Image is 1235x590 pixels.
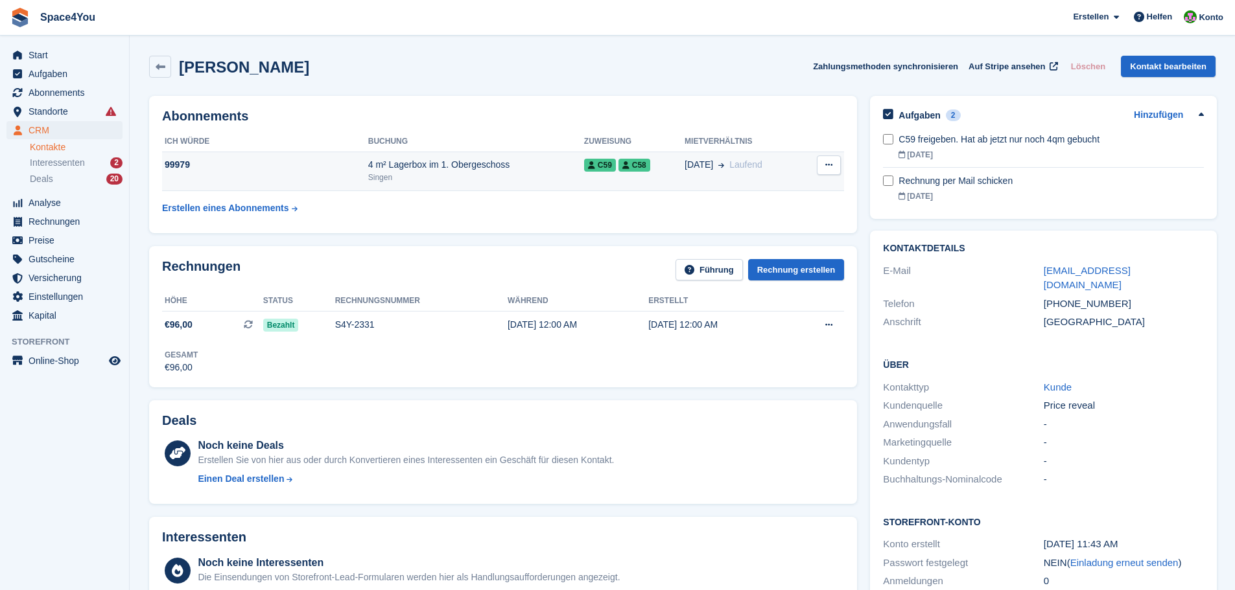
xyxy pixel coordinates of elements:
a: menu [6,306,123,324]
h2: Deals [162,413,196,428]
div: Kundenquelle [883,398,1043,413]
div: Rechnung per Mail schicken [899,174,1204,188]
span: Konto [1199,11,1223,24]
div: Konto erstellt [883,537,1043,552]
div: Price reveal [1044,398,1204,413]
h2: Aufgaben [899,109,941,121]
th: Während [508,291,648,312]
a: Space4You [35,6,100,28]
a: menu [6,212,123,231]
div: [PHONE_NUMBER] [1044,297,1204,312]
div: 2 [110,157,123,168]
div: - [1044,472,1204,487]
div: Erstellen Sie von hier aus oder durch Konvertieren eines Interessenten ein Geschäft für diesen Ko... [198,453,614,467]
span: Preise [29,231,106,249]
span: Laufend [729,159,762,170]
a: menu [6,102,123,120]
div: [DATE] 12:00 AM [648,318,789,332]
a: Hinzufügen [1134,108,1183,123]
th: Mietverhältnis [685,131,803,152]
div: Kundentyp [883,454,1043,469]
a: menu [6,231,123,249]
div: Telefon [883,297,1043,312]
span: Auf Stripe ansehen [969,60,1045,73]
span: Rechnungen [29,212,106,231]
span: Erstellen [1073,10,1109,23]
span: Online-Shop [29,352,106,370]
span: Kapital [29,306,106,324]
span: Bezahlt [263,319,299,332]
a: Vorschau-Shop [107,353,123,369]
h2: Kontaktdetails [883,244,1204,254]
span: Abonnements [29,84,106,102]
div: Passwort festgelegt [883,556,1043,571]
a: Deals 20 [30,172,123,186]
div: [GEOGRAPHIC_DATA] [1044,315,1204,330]
div: Anmeldungen [883,574,1043,589]
span: Helfen [1147,10,1173,23]
div: 4 m² Lagerbox im 1. Obergeschoss [368,158,584,172]
span: Analyse [29,194,106,212]
div: [DATE] 11:43 AM [1044,537,1204,552]
th: Höhe [162,291,263,312]
th: Buchung [368,131,584,152]
span: Versicherung [29,269,106,287]
th: Erstellt [648,291,789,312]
a: menu [6,84,123,102]
th: Rechnungsnummer [335,291,508,312]
div: Anwendungsfall [883,417,1043,432]
a: menu [6,269,123,287]
div: Buchhaltungs-Nominalcode [883,472,1043,487]
span: Einstellungen [29,288,106,306]
div: Einen Deal erstellen [198,472,284,486]
a: Führung [676,259,743,280]
h2: Über [883,357,1204,370]
h2: [PERSON_NAME] [179,58,309,76]
div: Noch keine Deals [198,438,614,453]
th: ICH WÜRDE [162,131,368,152]
a: C59 freigeben. Hat ab jetzt nur noch 4qm gebucht [DATE] [899,126,1204,167]
span: Standorte [29,102,106,120]
th: Status [263,291,335,312]
i: Es sind Fehler bei der Synchronisierung von Smart-Einträgen aufgetreten [106,106,116,117]
a: menu [6,288,123,306]
span: C58 [618,159,650,172]
div: - [1044,417,1204,432]
span: €96,00 [165,318,193,332]
div: - [1044,435,1204,450]
div: [DATE] [899,149,1204,161]
a: Kontakte [30,141,123,153]
h2: Rechnungen [162,259,241,280]
div: Anschrift [883,315,1043,330]
a: Kontakt bearbeiten [1121,56,1216,77]
div: - [1044,454,1204,469]
div: €96,00 [165,361,198,374]
span: Deals [30,173,53,185]
h2: Storefront-Konto [883,515,1204,528]
div: NEIN [1044,556,1204,571]
img: Luca-André Talhoff [1184,10,1197,23]
div: C59 freigeben. Hat ab jetzt nur noch 4qm gebucht [899,133,1204,146]
div: Kontakttyp [883,380,1043,395]
a: [EMAIL_ADDRESS][DOMAIN_NAME] [1044,265,1131,291]
div: S4Y-2331 [335,318,508,332]
a: Rechnung erstellen [748,259,845,280]
span: Interessenten [30,157,85,169]
div: Marketingquelle [883,435,1043,450]
th: Zuweisung [584,131,685,152]
div: Noch keine Interessenten [198,555,620,571]
div: 2 [946,109,961,121]
a: Interessenten 2 [30,156,123,170]
div: [DATE] 12:00 AM [508,318,648,332]
a: menu [6,250,123,268]
div: 99979 [162,158,368,172]
a: Einladung erneut senden [1070,557,1179,568]
button: Löschen [1066,56,1111,77]
a: menu [6,121,123,139]
a: Speisekarte [6,352,123,370]
div: [DATE] [899,190,1204,202]
a: Einen Deal erstellen [198,472,614,486]
span: Storefront [12,335,129,348]
a: Rechnung per Mail schicken [DATE] [899,168,1204,209]
button: Zahlungsmethoden synchronisieren [813,56,958,77]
